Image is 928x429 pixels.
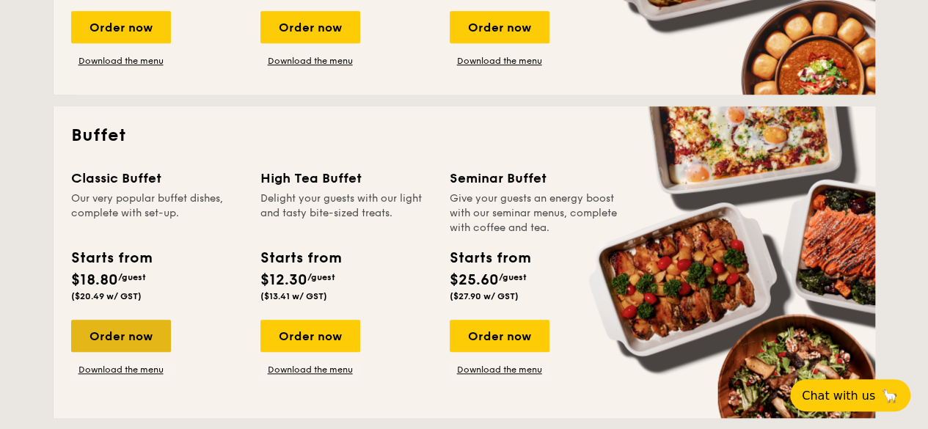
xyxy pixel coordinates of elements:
[260,271,307,289] span: $12.30
[450,191,621,235] div: Give your guests an energy boost with our seminar menus, complete with coffee and tea.
[881,387,899,404] span: 🦙
[71,364,171,375] a: Download the menu
[260,168,432,188] div: High Tea Buffet
[71,247,151,269] div: Starts from
[802,389,875,403] span: Chat with us
[260,55,360,67] a: Download the menu
[260,364,360,375] a: Download the menu
[450,291,519,301] span: ($27.90 w/ GST)
[790,379,910,411] button: Chat with us🦙
[307,272,335,282] span: /guest
[499,272,527,282] span: /guest
[71,271,118,289] span: $18.80
[450,364,549,375] a: Download the menu
[450,11,549,43] div: Order now
[450,320,549,352] div: Order now
[450,168,621,188] div: Seminar Buffet
[450,55,549,67] a: Download the menu
[71,291,142,301] span: ($20.49 w/ GST)
[260,191,432,235] div: Delight your guests with our light and tasty bite-sized treats.
[71,320,171,352] div: Order now
[71,124,858,147] h2: Buffet
[71,55,171,67] a: Download the menu
[260,11,360,43] div: Order now
[71,191,243,235] div: Our very popular buffet dishes, complete with set-up.
[260,320,360,352] div: Order now
[260,291,327,301] span: ($13.41 w/ GST)
[450,247,530,269] div: Starts from
[71,168,243,188] div: Classic Buffet
[118,272,146,282] span: /guest
[450,271,499,289] span: $25.60
[260,247,340,269] div: Starts from
[71,11,171,43] div: Order now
